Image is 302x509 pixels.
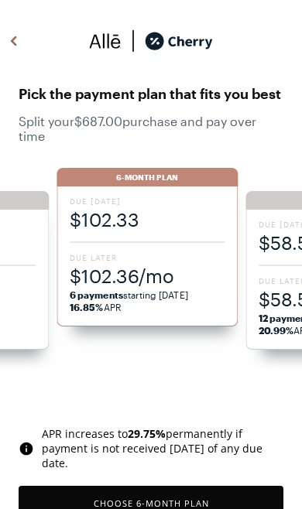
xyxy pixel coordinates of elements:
[145,29,213,53] img: cherry_black_logo-DrOE_MJI.svg
[19,114,283,143] span: Split your $687.00 purchase and pay over time
[19,81,283,106] span: Pick the payment plan that fits you best
[70,196,225,207] span: Due [DATE]
[19,441,34,456] img: svg%3e
[70,302,122,313] span: APR
[70,207,225,232] span: $102.33
[70,302,103,313] strong: 16.85%
[70,289,188,300] span: starting [DATE]
[70,263,225,289] span: $102.36/mo
[259,325,293,336] strong: 20.99%
[70,252,225,263] span: Due Later
[122,29,145,53] img: svg%3e
[89,29,122,53] img: svg%3e
[57,168,238,186] div: 6-Month Plan
[5,29,23,53] img: svg%3e
[42,426,283,470] span: APR increases to permanently if payment is not received [DATE] of any due date.
[70,289,123,300] strong: 6 payments
[128,426,166,441] b: 29.75 %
